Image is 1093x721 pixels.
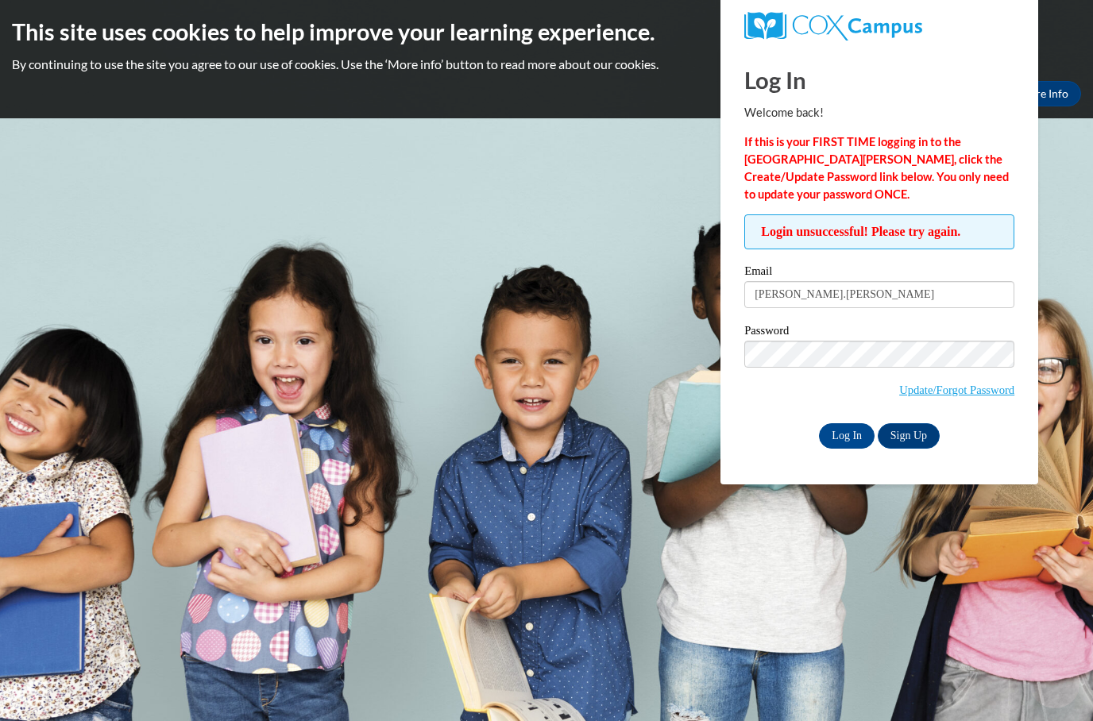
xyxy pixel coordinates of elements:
img: COX Campus [744,12,922,40]
strong: If this is your FIRST TIME logging in to the [GEOGRAPHIC_DATA][PERSON_NAME], click the Create/Upd... [744,135,1009,201]
a: Update/Forgot Password [899,384,1014,396]
a: Sign Up [878,423,940,449]
input: Log In [819,423,875,449]
iframe: Button to launch messaging window [1029,657,1080,708]
h1: Log In [744,64,1014,96]
h2: This site uses cookies to help improve your learning experience. [12,16,1081,48]
span: Login unsuccessful! Please try again. [744,214,1014,249]
a: More Info [1006,81,1081,106]
p: Welcome back! [744,104,1014,121]
label: Password [744,325,1014,341]
p: By continuing to use the site you agree to our use of cookies. Use the ‘More info’ button to read... [12,56,1081,73]
label: Email [744,265,1014,281]
a: COX Campus [744,12,1014,40]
